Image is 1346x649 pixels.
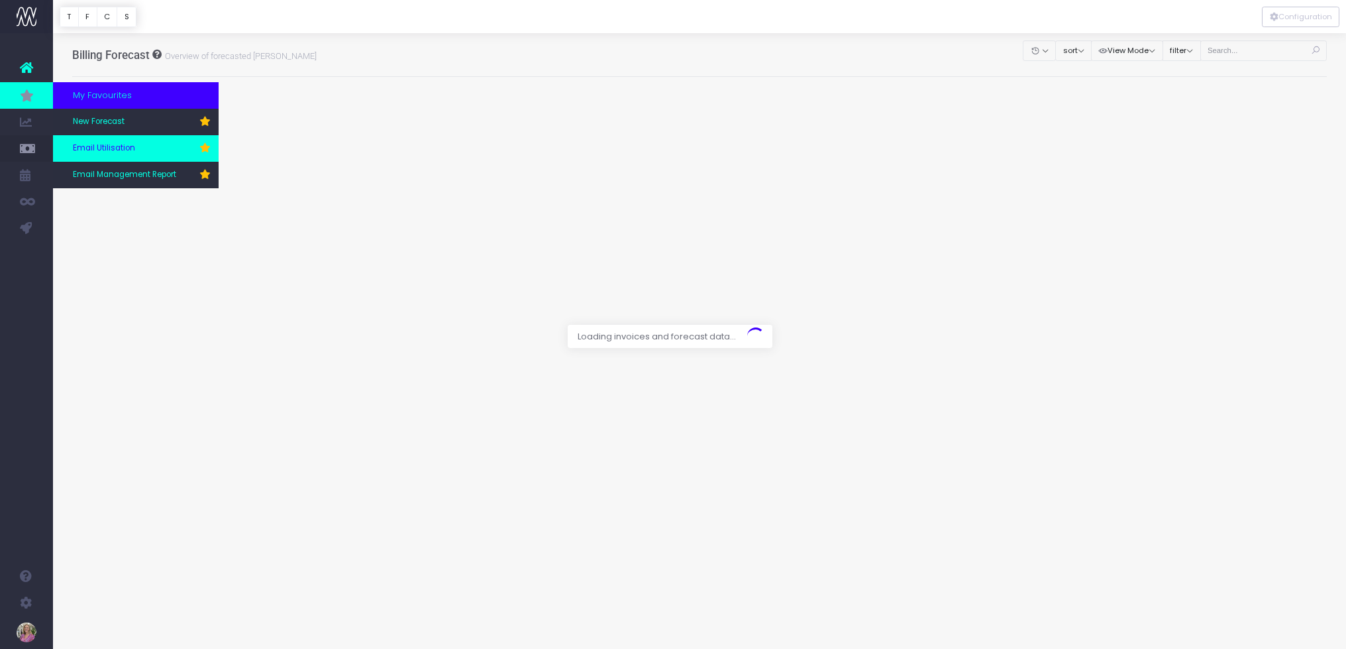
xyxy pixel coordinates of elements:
a: New Forecast [53,109,219,135]
button: F [78,7,97,27]
a: Email Utilisation [53,135,219,162]
button: T [60,7,79,27]
div: Vertical button group [60,7,136,27]
span: Email Management Report [73,169,176,181]
span: My Favourites [73,89,132,102]
span: Loading invoices and forecast data... [568,325,746,349]
a: Email Management Report [53,162,219,188]
button: S [117,7,136,27]
span: New Forecast [73,116,125,128]
div: Vertical button group [1262,7,1339,27]
button: Configuration [1262,7,1339,27]
img: images/default_profile_image.png [17,622,36,642]
span: Email Utilisation [73,143,135,154]
button: C [97,7,118,27]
